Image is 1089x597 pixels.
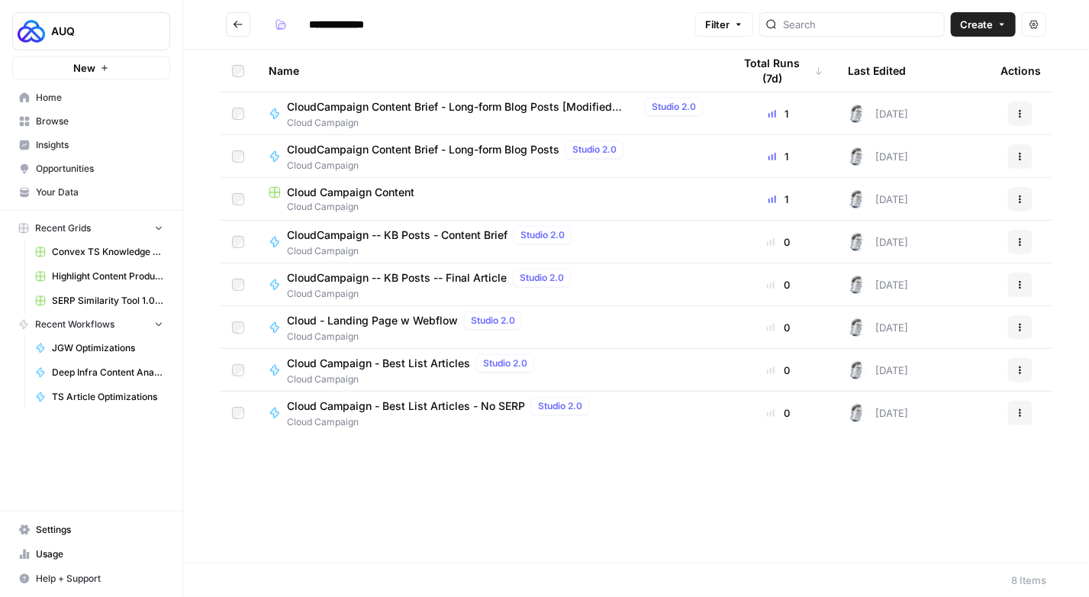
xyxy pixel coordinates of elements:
[520,271,564,285] span: Studio 2.0
[538,399,582,413] span: Studio 2.0
[52,390,163,404] span: TS Article Optimizations
[848,233,866,251] img: 28dbpmxwbe1lgts1kkshuof3rm4g
[848,404,866,422] img: 28dbpmxwbe1lgts1kkshuof3rm4g
[269,269,709,301] a: CloudCampaign -- KB Posts -- Final ArticleStudio 2.0Cloud Campaign
[960,17,993,32] span: Create
[1011,573,1046,588] div: 8 Items
[28,289,170,313] a: SERP Similarity Tool 1.0 Grid
[269,98,709,130] a: CloudCampaign Content Brief - Long-form Blog Posts [Modified carry]Studio 2.0Cloud Campaign
[652,100,696,114] span: Studio 2.0
[51,24,143,39] span: AUQ
[848,276,866,294] img: 28dbpmxwbe1lgts1kkshuof3rm4g
[848,190,908,208] div: [DATE]
[287,142,559,157] span: CloudCampaign Content Brief - Long-form Blog Posts
[287,330,528,344] span: Cloud Campaign
[28,360,170,385] a: Deep Infra Content Analysis
[848,233,908,251] div: [DATE]
[733,192,823,207] div: 1
[52,341,163,355] span: JGW Optimizations
[287,244,578,258] span: Cloud Campaign
[12,566,170,591] button: Help + Support
[733,149,823,164] div: 1
[733,234,823,250] div: 0
[695,12,753,37] button: Filter
[12,157,170,181] a: Opportunities
[733,50,823,92] div: Total Runs (7d)
[287,287,577,301] span: Cloud Campaign
[12,86,170,110] a: Home
[36,547,163,561] span: Usage
[471,314,515,328] span: Studio 2.0
[287,228,507,243] span: CloudCampaign -- KB Posts - Content Brief
[12,12,170,50] button: Workspace: AUQ
[269,226,709,258] a: CloudCampaign -- KB Posts - Content BriefStudio 2.0Cloud Campaign
[848,147,908,166] div: [DATE]
[269,140,709,173] a: CloudCampaign Content Brief - Long-form Blog PostsStudio 2.0Cloud Campaign
[287,313,458,328] span: Cloud - Landing Page w Webflow
[12,56,170,79] button: New
[36,572,163,586] span: Help + Support
[287,399,525,414] span: Cloud Campaign - Best List Articles - No SERP
[36,186,163,199] span: Your Data
[951,12,1016,37] button: Create
[783,17,938,32] input: Search
[848,318,908,337] div: [DATE]
[269,185,709,214] a: Cloud Campaign ContentCloud Campaign
[269,397,709,429] a: Cloud Campaign - Best List Articles - No SERPStudio 2.0Cloud Campaign
[226,12,250,37] button: Go back
[848,276,908,294] div: [DATE]
[287,373,540,386] span: Cloud Campaign
[12,133,170,157] a: Insights
[52,366,163,379] span: Deep Infra Content Analysis
[35,318,114,331] span: Recent Workflows
[35,221,91,235] span: Recent Grids
[733,106,823,121] div: 1
[733,363,823,378] div: 0
[36,91,163,105] span: Home
[848,361,908,379] div: [DATE]
[12,518,170,542] a: Settings
[287,116,709,130] span: Cloud Campaign
[287,185,414,200] span: Cloud Campaign Content
[36,115,163,128] span: Browse
[733,277,823,292] div: 0
[269,50,709,92] div: Name
[269,354,709,386] a: Cloud Campaign - Best List ArticlesStudio 2.0Cloud Campaign
[52,245,163,259] span: Convex TS Knowledge Base Articles Grid
[269,200,709,214] span: Cloud Campaign
[73,60,95,76] span: New
[848,105,866,123] img: 28dbpmxwbe1lgts1kkshuof3rm4g
[12,542,170,566] a: Usage
[36,138,163,152] span: Insights
[28,385,170,409] a: TS Article Optimizations
[287,356,470,371] span: Cloud Campaign - Best List Articles
[269,311,709,344] a: Cloud - Landing Page w WebflowStudio 2.0Cloud Campaign
[848,190,866,208] img: 28dbpmxwbe1lgts1kkshuof3rm4g
[1000,50,1041,92] div: Actions
[848,147,866,166] img: 28dbpmxwbe1lgts1kkshuof3rm4g
[28,336,170,360] a: JGW Optimizations
[52,269,163,283] span: Highlight Content Production
[12,180,170,205] a: Your Data
[287,270,507,286] span: CloudCampaign -- KB Posts -- Final Article
[848,50,906,92] div: Last Edited
[36,162,163,176] span: Opportunities
[28,240,170,264] a: Convex TS Knowledge Base Articles Grid
[848,105,908,123] div: [DATE]
[733,320,823,335] div: 0
[12,313,170,336] button: Recent Workflows
[483,357,527,370] span: Studio 2.0
[52,294,163,308] span: SERP Similarity Tool 1.0 Grid
[36,523,163,537] span: Settings
[287,99,639,115] span: CloudCampaign Content Brief - Long-form Blog Posts [Modified carry]
[848,404,908,422] div: [DATE]
[287,415,595,429] span: Cloud Campaign
[520,228,565,242] span: Studio 2.0
[733,405,823,421] div: 0
[12,109,170,134] a: Browse
[12,217,170,240] button: Recent Grids
[848,361,866,379] img: 28dbpmxwbe1lgts1kkshuof3rm4g
[848,318,866,337] img: 28dbpmxwbe1lgts1kkshuof3rm4g
[287,159,630,173] span: Cloud Campaign
[28,264,170,289] a: Highlight Content Production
